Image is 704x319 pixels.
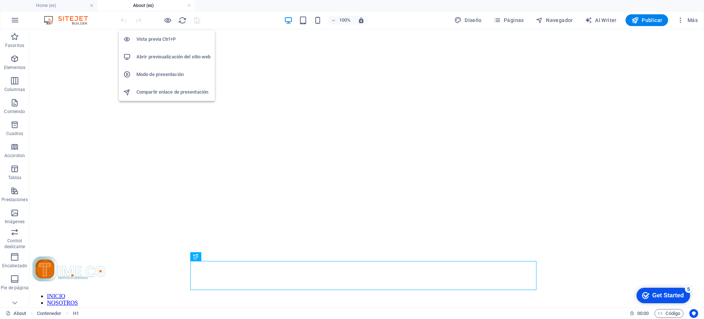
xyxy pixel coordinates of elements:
div: Get Started [22,8,53,15]
h4: About (es) [98,1,195,10]
i: Al redimensionar, ajustar el nivel de zoom automáticamente para ajustarse al dispositivo elegido. [358,17,364,23]
span: Código [658,309,680,318]
p: Favoritos [5,43,24,48]
button: 100% [328,16,354,25]
span: Publicar [631,17,663,24]
button: reload [178,16,187,25]
a: Haz clic para cancelar la selección y doble clic para abrir páginas [6,309,26,318]
p: Encabezado [2,263,27,269]
p: Contenido [4,109,25,115]
h6: Compartir enlace de presentación [136,88,210,97]
div: Diseño (Ctrl+Alt+Y) [451,14,485,26]
span: Haz clic para seleccionar y doble clic para editar [37,309,62,318]
p: Prestaciones [1,197,27,203]
h6: Tiempo de la sesión [630,309,649,318]
button: Publicar [626,14,668,26]
span: 00 00 [637,309,649,318]
i: Volver a cargar página [178,16,187,25]
img: Editor Logo [42,16,97,25]
button: Más [674,14,701,26]
span: Diseño [454,17,482,24]
p: Imágenes [5,219,25,225]
nav: breadcrumb [37,309,79,318]
h6: Vista previa Ctrl+P [136,35,210,44]
h6: Modo de presentación [136,70,210,79]
span: Más [677,17,698,24]
h6: Abrir previsualización del sitio web [136,52,210,61]
p: Elementos [4,65,25,70]
button: Código [654,309,683,318]
p: Accordion [4,153,25,159]
p: Tablas [8,175,22,181]
span: : [642,311,643,316]
span: Haz clic para seleccionar y doble clic para editar [73,309,79,318]
button: Navegador [533,14,576,26]
h6: 100% [339,16,351,25]
div: 5 [54,1,62,9]
span: Páginas [494,17,524,24]
span: Navegador [536,17,573,24]
div: Get Started 5 items remaining, 0% complete [6,4,59,19]
button: Páginas [491,14,527,26]
p: Pie de página [1,285,28,291]
span: AI Writer [585,17,617,24]
button: Diseño [451,14,485,26]
p: Columnas [4,87,25,93]
button: AI Writer [582,14,620,26]
p: Cuadros [6,131,23,137]
button: Usercentrics [689,309,698,318]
